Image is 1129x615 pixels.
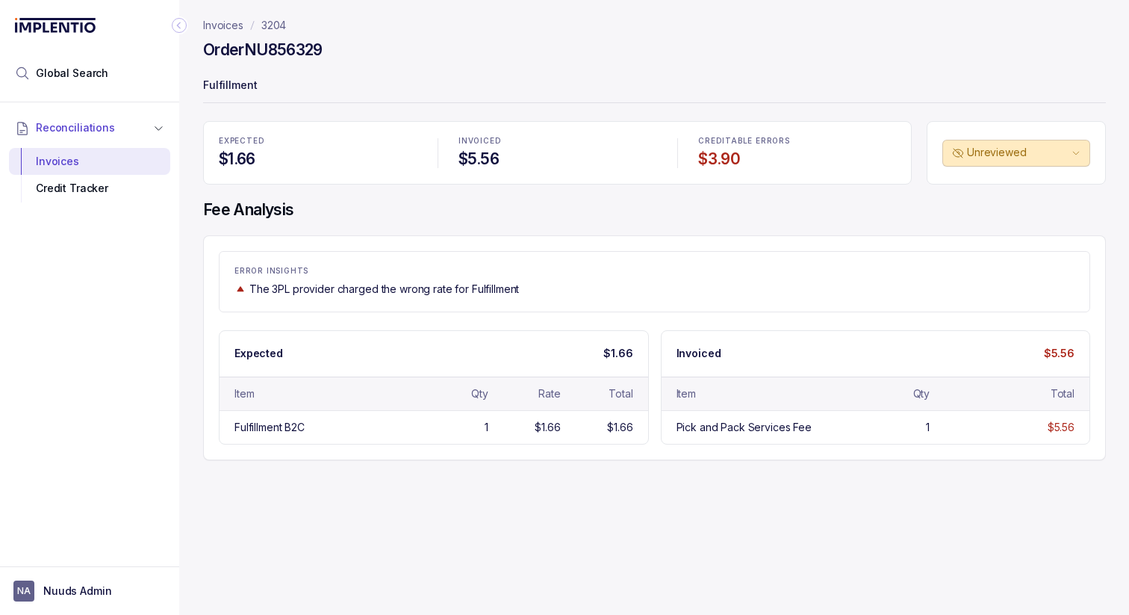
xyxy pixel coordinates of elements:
h4: Order NU856329 [203,40,323,61]
img: trend image [234,283,246,294]
h4: $3.90 [698,149,896,170]
p: Expected [234,346,283,361]
span: Reconciliations [36,120,115,135]
div: Item [234,386,254,401]
div: 1 [485,420,488,435]
div: Qty [913,386,930,401]
nav: breadcrumb [203,18,286,33]
a: Invoices [203,18,243,33]
h4: $5.56 [458,149,656,170]
div: Qty [471,386,488,401]
p: Invoiced [677,346,721,361]
div: Fulfillment B2C [234,420,305,435]
p: Fulfillment [203,72,1106,102]
a: 3204 [261,18,286,33]
p: $1.66 [603,346,632,361]
div: $5.56 [1048,420,1074,435]
div: Item [677,386,696,401]
p: ERROR INSIGHTS [234,267,1074,276]
button: Unreviewed [942,140,1090,167]
h4: Fee Analysis [203,200,1106,220]
h4: $1.66 [219,149,417,170]
p: $5.56 [1044,346,1074,361]
p: Nuuds Admin [43,584,111,599]
div: 1 [926,420,930,435]
div: Credit Tracker [21,175,158,202]
div: Reconciliations [9,145,170,205]
div: Total [609,386,632,401]
div: $1.66 [607,420,632,435]
div: $1.66 [535,420,560,435]
span: User initials [13,581,34,602]
button: Reconciliations [9,111,170,144]
div: Rate [538,386,560,401]
div: Invoices [21,148,158,175]
div: Pick and Pack Services Fee [677,420,812,435]
div: Collapse Icon [170,16,188,34]
div: Total [1051,386,1074,401]
p: Unreviewed [967,145,1069,160]
p: EXPECTED [219,137,417,146]
p: The 3PL provider charged the wrong rate for Fulfillment [249,282,519,297]
p: INVOICED [458,137,656,146]
p: CREDITABLE ERRORS [698,137,896,146]
span: Global Search [36,66,108,81]
button: User initialsNuuds Admin [13,581,166,602]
